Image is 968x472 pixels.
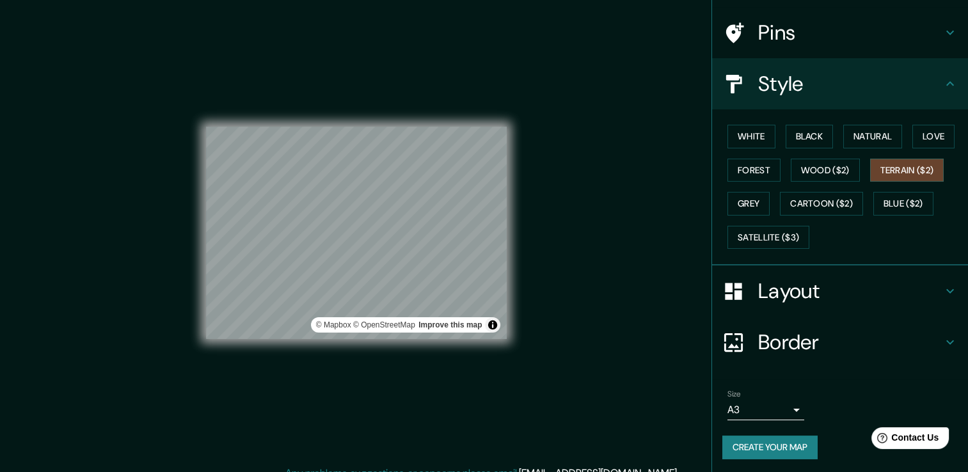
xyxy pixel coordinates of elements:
button: Satellite ($3) [727,226,809,249]
button: Blue ($2) [873,192,933,216]
button: Natural [843,125,902,148]
button: Toggle attribution [485,317,500,333]
button: Black [786,125,834,148]
a: Mapbox [316,320,351,329]
button: Wood ($2) [791,159,860,182]
div: Border [712,317,968,368]
button: Forest [727,159,781,182]
h4: Style [758,71,942,97]
h4: Border [758,329,942,355]
div: Style [712,58,968,109]
button: Terrain ($2) [870,159,944,182]
div: Pins [712,7,968,58]
button: White [727,125,775,148]
button: Create your map [722,436,818,459]
a: OpenStreetMap [353,320,415,329]
button: Grey [727,192,770,216]
label: Size [727,389,741,400]
div: Layout [712,265,968,317]
button: Cartoon ($2) [780,192,863,216]
div: A3 [727,400,804,420]
h4: Pins [758,20,942,45]
h4: Layout [758,278,942,304]
iframe: Help widget launcher [854,422,954,458]
button: Love [912,125,955,148]
canvas: Map [206,127,507,339]
a: Map feedback [418,320,482,329]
